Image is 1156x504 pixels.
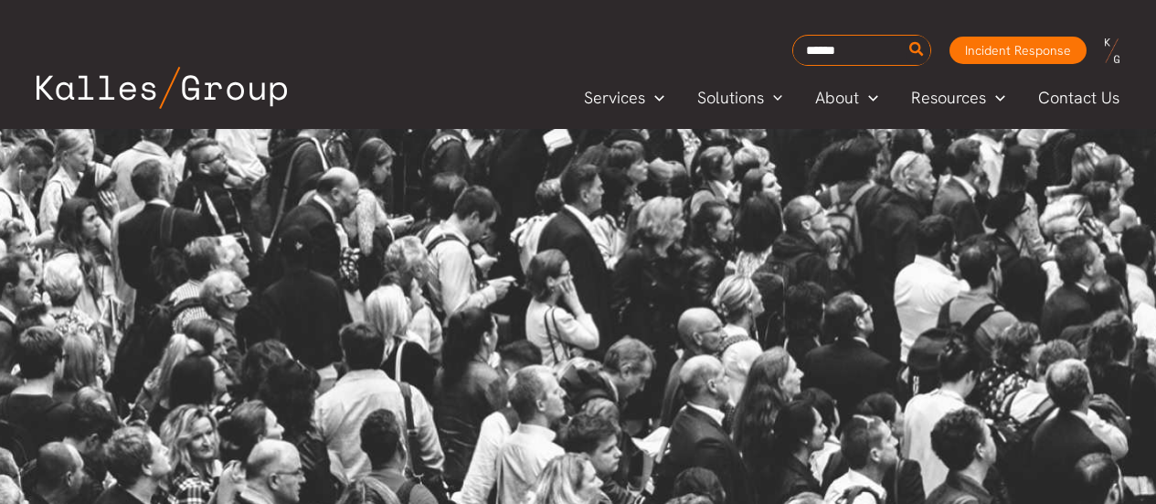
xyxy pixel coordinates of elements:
nav: Primary Site Navigation [567,82,1138,113]
span: Menu Toggle [764,84,783,112]
a: AboutMenu Toggle [799,84,895,112]
a: ResourcesMenu Toggle [895,84,1022,112]
span: Contact Us [1038,84,1119,112]
span: Services [584,84,645,112]
span: Menu Toggle [859,84,878,112]
button: Search [906,36,928,65]
span: Resources [911,84,986,112]
a: Contact Us [1022,84,1138,112]
span: Menu Toggle [645,84,664,112]
a: SolutionsMenu Toggle [681,84,800,112]
a: ServicesMenu Toggle [567,84,681,112]
img: Kalles Group [37,67,287,109]
span: About [815,84,859,112]
a: Incident Response [949,37,1087,64]
span: Solutions [697,84,764,112]
span: Menu Toggle [986,84,1005,112]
